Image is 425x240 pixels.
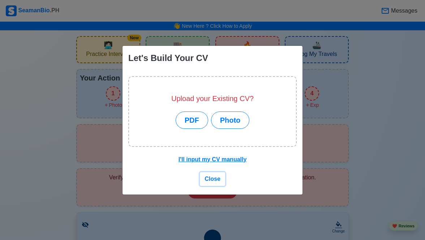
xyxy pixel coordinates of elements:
[205,176,220,182] span: Close
[171,94,254,103] h5: Upload your Existing CV?
[211,112,250,129] button: Photo
[200,172,225,186] button: Close
[128,52,208,65] div: Let's Build Your CV
[176,112,208,129] button: PDF
[174,153,252,166] button: I'll input my CV manually
[179,156,247,162] u: I'll input my CV manually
